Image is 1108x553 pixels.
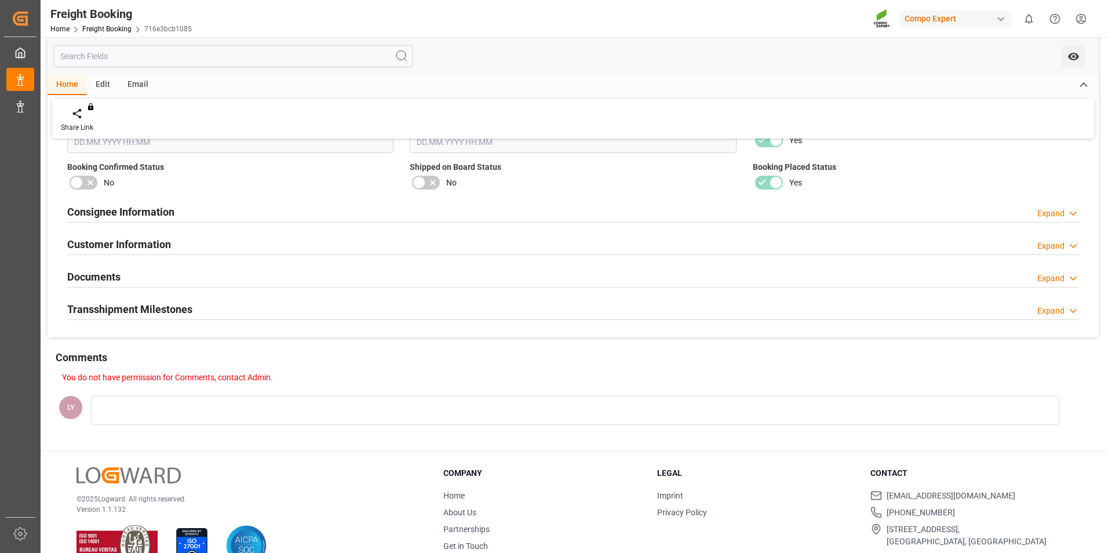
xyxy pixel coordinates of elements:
[50,5,192,23] div: Freight Booking
[67,237,171,252] h2: Customer Information
[657,508,707,517] a: Privacy Policy
[443,508,476,517] a: About Us
[50,25,70,33] a: Home
[76,467,181,484] img: Logward Logo
[1037,272,1065,285] div: Expand
[887,507,955,519] span: [PHONE_NUMBER]
[443,525,490,534] a: Partnerships
[67,131,393,153] input: DD.MM.YYYY HH:MM
[76,494,414,504] p: © 2025 Logward. All rights reserved.
[443,491,465,500] a: Home
[82,25,132,33] a: Freight Booking
[53,45,413,67] input: Search Fields
[119,75,157,95] div: Email
[887,523,1047,548] span: [STREET_ADDRESS], [GEOGRAPHIC_DATA], [GEOGRAPHIC_DATA]
[446,177,457,189] span: No
[76,504,414,515] p: Version 1.1.132
[67,161,164,173] span: Booking Confirmed Status
[443,541,488,551] a: Get in Touch
[900,8,1016,30] button: Compo Expert
[1062,45,1085,67] button: open menu
[753,161,836,173] span: Booking Placed Status
[410,161,501,173] span: Shipped on Board Status
[67,269,121,285] h2: Documents
[1037,305,1065,317] div: Expand
[657,467,856,479] h3: Legal
[657,491,683,500] a: Imprint
[789,177,802,189] span: Yes
[887,490,1015,502] span: [EMAIL_ADDRESS][DOMAIN_NAME]
[62,372,1081,384] p: You do not have permission for Comments, contact Admin.
[789,134,802,147] span: Yes
[870,467,1070,479] h3: Contact
[873,9,892,29] img: Screenshot%202023-09-29%20at%2010.02.21.png_1712312052.png
[1037,208,1065,220] div: Expand
[410,131,736,153] input: DD.MM.YYYY HH:MM
[443,467,643,479] h3: Company
[1042,6,1068,32] button: Help Center
[67,204,174,220] h2: Consignee Information
[56,350,107,365] h2: Comments
[1037,240,1065,252] div: Expand
[900,10,1011,27] div: Compo Expert
[67,301,192,317] h2: Transshipment Milestones
[48,75,87,95] div: Home
[1016,6,1042,32] button: show 0 new notifications
[104,177,114,189] span: No
[87,75,119,95] div: Edit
